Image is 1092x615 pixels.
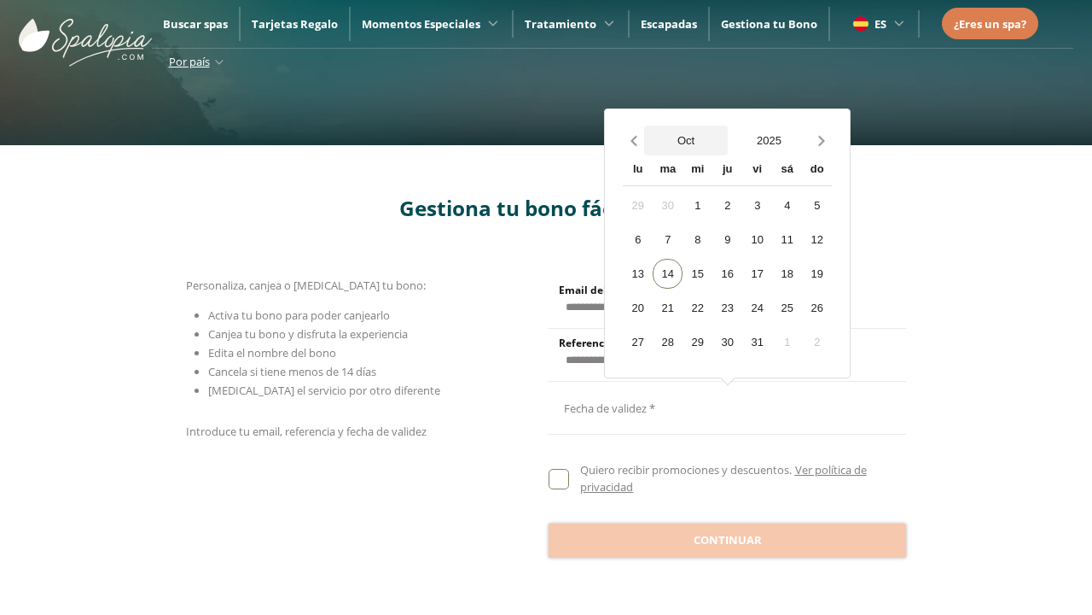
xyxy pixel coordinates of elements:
div: 25 [772,293,802,323]
div: 26 [802,293,832,323]
div: 30 [653,190,682,220]
div: 9 [712,225,742,255]
div: Calendar wrapper [623,155,832,357]
div: 31 [742,327,772,357]
span: Activa tu bono para poder canjearlo [208,307,390,323]
span: Gestiona tu bono fácilmente [399,194,693,222]
div: 16 [712,259,742,289]
div: 8 [682,225,712,255]
button: Open months overlay [644,126,728,155]
div: 12 [802,225,832,255]
div: mi [682,155,712,185]
div: 14 [653,259,682,289]
span: Introduce tu email, referencia y fecha de validez [186,424,427,439]
span: Canjea tu bono y disfruta la experiencia [208,326,408,342]
span: ¿Eres un spa? [954,16,1026,32]
div: Calendar days [623,190,832,357]
div: 29 [623,190,653,220]
a: Ver política de privacidad [580,462,866,495]
div: 18 [772,259,802,289]
span: [MEDICAL_DATA] el servicio por otro diferente [208,383,440,398]
div: 4 [772,190,802,220]
div: lu [623,155,653,185]
span: Cancela si tiene menos de 14 días [208,364,376,379]
span: Continuar [694,532,762,549]
span: Personaliza, canjea o [MEDICAL_DATA] tu bono: [186,278,426,293]
div: 1 [682,190,712,220]
div: 2 [802,327,832,357]
div: 15 [682,259,712,289]
button: Open years overlay [728,126,811,155]
div: 28 [653,327,682,357]
div: 23 [712,293,742,323]
div: 19 [802,259,832,289]
div: 6 [623,225,653,255]
div: 2 [712,190,742,220]
div: do [802,155,832,185]
div: 22 [682,293,712,323]
span: Quiero recibir promociones y descuentos. [580,462,792,477]
div: 21 [653,293,682,323]
div: 10 [742,225,772,255]
div: ju [712,155,742,185]
button: Continuar [549,524,906,558]
div: 3 [742,190,772,220]
a: Escapadas [641,16,697,32]
img: ImgLogoSpalopia.BvClDcEz.svg [19,2,152,67]
a: Tarjetas Regalo [252,16,338,32]
div: 5 [802,190,832,220]
a: Gestiona tu Bono [721,16,817,32]
a: ¿Eres un spa? [954,15,1026,33]
div: 11 [772,225,802,255]
span: Por país [169,54,210,69]
div: 13 [623,259,653,289]
div: vi [742,155,772,185]
a: Buscar spas [163,16,228,32]
div: 29 [682,327,712,357]
div: ma [653,155,682,185]
div: 7 [653,225,682,255]
div: 24 [742,293,772,323]
button: Next month [810,126,832,155]
div: 17 [742,259,772,289]
span: Edita el nombre del bono [208,345,336,360]
div: 20 [623,293,653,323]
div: 30 [712,327,742,357]
div: sá [772,155,802,185]
div: 1 [772,327,802,357]
div: 27 [623,327,653,357]
button: Previous month [623,126,644,155]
